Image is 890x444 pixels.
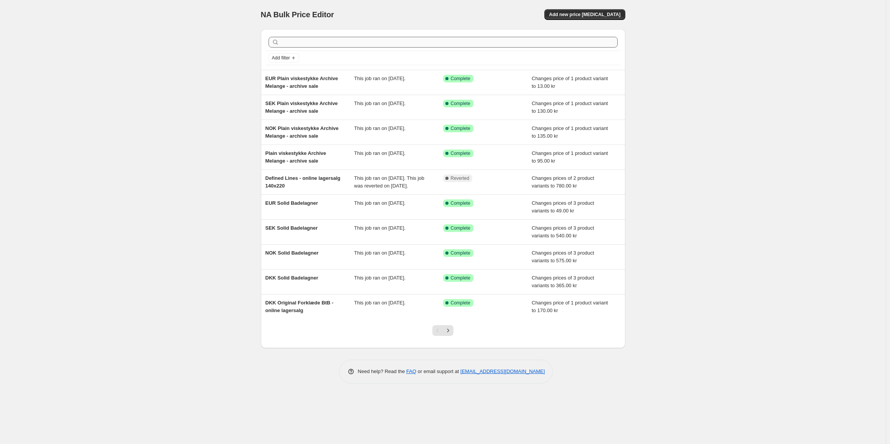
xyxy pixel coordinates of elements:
span: Complete [451,300,470,306]
span: or email support at [416,368,460,374]
span: Complete [451,225,470,231]
span: Complete [451,100,470,107]
span: This job ran on [DATE]. [354,76,405,81]
span: Add filter [272,55,290,61]
span: Changes prices of 3 product variants to 365.00 kr [532,275,594,288]
span: Defined Lines - online lagersalg 140x220 [265,175,341,189]
span: Complete [451,150,470,156]
span: Complete [451,200,470,206]
span: This job ran on [DATE]. [354,150,405,156]
span: SEK Solid Badelagner [265,225,318,231]
span: Complete [451,250,470,256]
span: This job ran on [DATE]. [354,300,405,306]
span: This job ran on [DATE]. [354,100,405,106]
a: FAQ [406,368,416,374]
span: Changes price of 1 product variant to 13.00 kr [532,76,608,89]
span: SEK Plain viskestykke Archive Melange - archive sale [265,100,338,114]
span: This job ran on [DATE]. [354,225,405,231]
span: Reverted [451,175,470,181]
span: Changes price of 1 product variant to 170.00 kr [532,300,608,313]
button: Add filter [269,53,299,62]
span: This job ran on [DATE]. [354,125,405,131]
span: This job ran on [DATE]. [354,200,405,206]
span: NA Bulk Price Editor [261,10,334,19]
nav: Pagination [432,325,453,336]
span: Plain viskestykke Archive Melange - archive sale [265,150,326,164]
span: DKK Solid Badelagner [265,275,318,281]
span: Complete [451,275,470,281]
span: Complete [451,76,470,82]
a: [EMAIL_ADDRESS][DOMAIN_NAME] [460,368,545,374]
span: This job ran on [DATE]. [354,275,405,281]
button: Add new price [MEDICAL_DATA] [544,9,625,20]
button: Next [443,325,453,336]
span: DKK Original Forklæde BtB - online lagersalg [265,300,334,313]
span: EUR Plain viskestykke Archive Melange - archive sale [265,76,338,89]
span: This job ran on [DATE]. This job was reverted on [DATE]. [354,175,424,189]
span: Add new price [MEDICAL_DATA] [549,12,620,18]
span: Changes prices of 2 product variants to 780.00 kr [532,175,594,189]
span: Changes prices of 3 product variants to 49.00 kr [532,200,594,214]
span: Changes price of 1 product variant to 135.00 kr [532,125,608,139]
span: Changes price of 1 product variant to 130.00 kr [532,100,608,114]
span: NOK Solid Badelagner [265,250,319,256]
span: Complete [451,125,470,132]
span: Changes price of 1 product variant to 95.00 kr [532,150,608,164]
span: This job ran on [DATE]. [354,250,405,256]
span: NOK Plain viskestykke Archive Melange - archive sale [265,125,339,139]
span: EUR Solid Badelagner [265,200,318,206]
span: Changes prices of 3 product variants to 540.00 kr [532,225,594,238]
span: Changes prices of 3 product variants to 575.00 kr [532,250,594,263]
span: Need help? Read the [358,368,407,374]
